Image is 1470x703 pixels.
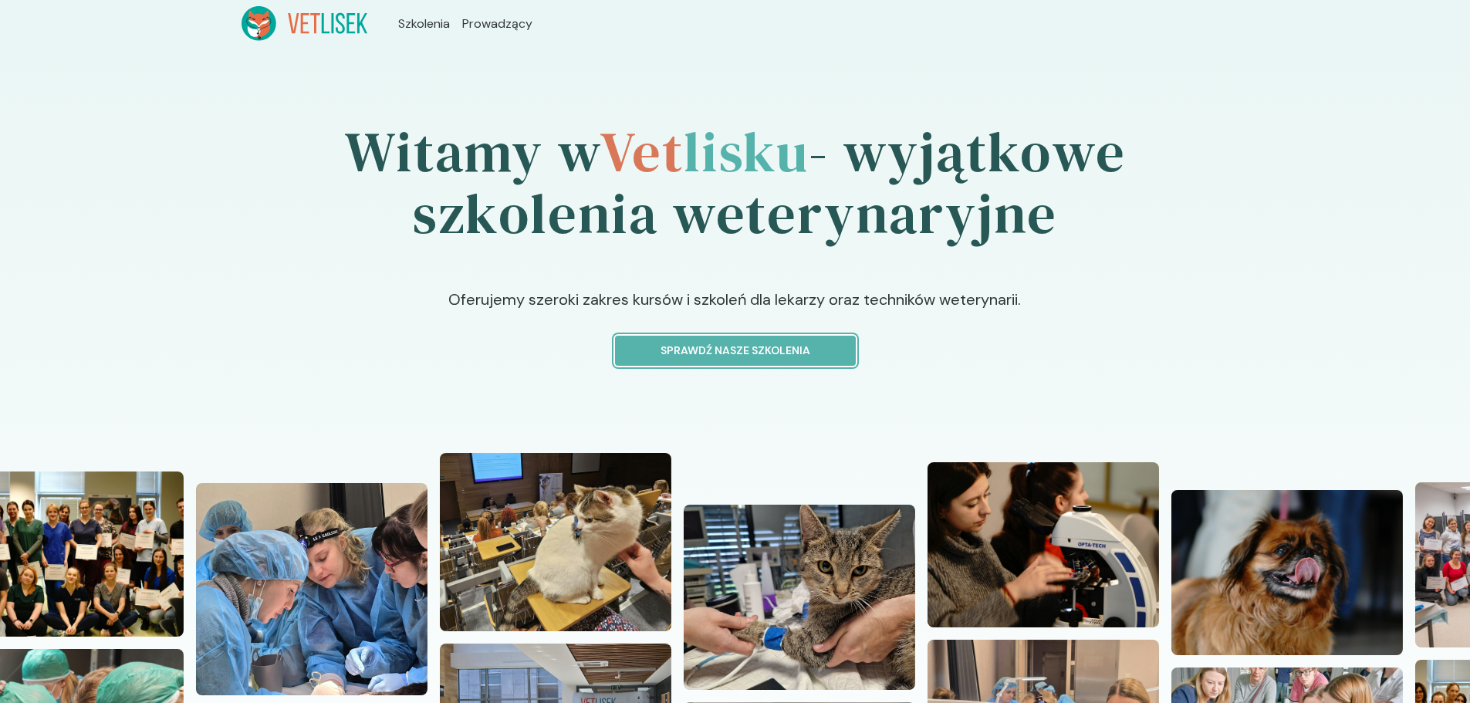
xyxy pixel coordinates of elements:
[398,15,450,33] a: Szkolenia
[245,288,1225,336] p: Oferujemy szeroki zakres kursów i szkoleń dla lekarzy oraz techników weterynarii.
[242,78,1229,288] h1: Witamy w - wyjątkowe szkolenia weterynaryjne
[196,483,427,695] img: Z2WOzZbqstJ98vaN_20241110_112957.jpg
[684,113,809,190] span: lisku
[440,453,671,631] img: Z2WOx5bqstJ98vaI_20240512_101618.jpg
[600,113,684,190] span: Vet
[1171,490,1403,655] img: Z2WOn5bqstJ98vZ7_DSC06617.JPG
[684,505,915,690] img: Z2WOuJbqstJ98vaF_20221127_125425.jpg
[615,336,856,366] button: Sprawdź nasze szkolenia
[928,462,1159,627] img: Z2WOrpbqstJ98vaB_DSC04907.JPG
[462,15,532,33] a: Prowadzący
[628,343,843,359] p: Sprawdź nasze szkolenia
